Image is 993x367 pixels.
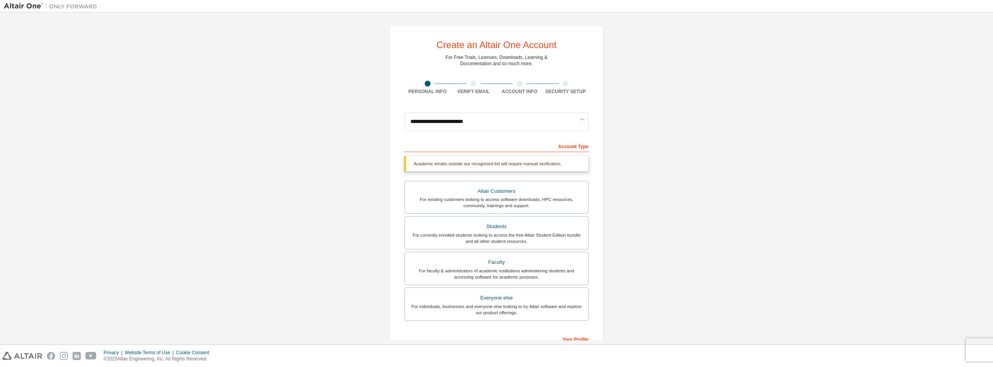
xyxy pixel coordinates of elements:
[410,303,583,316] div: For individuals, businesses and everyone else looking to try Altair software and explore our prod...
[104,350,125,356] div: Privacy
[410,232,583,244] div: For currently enrolled students looking to access the free Altair Student Edition bundle and all ...
[410,186,583,197] div: Altair Customers
[496,88,543,95] div: Account Info
[410,257,583,268] div: Faculty
[436,40,557,50] div: Create an Altair One Account
[176,350,214,356] div: Cookie Consent
[543,88,589,95] div: Security Setup
[404,332,589,345] div: Your Profile
[85,352,97,360] img: youtube.svg
[451,88,497,95] div: Verify Email
[125,350,176,356] div: Website Terms of Use
[410,221,583,232] div: Students
[404,140,589,152] div: Account Type
[60,352,68,360] img: instagram.svg
[404,88,451,95] div: Personal Info
[404,156,589,171] div: Academic emails outside our recognised list will require manual verification.
[2,352,42,360] img: altair_logo.svg
[410,196,583,209] div: For existing customers looking to access software downloads, HPC resources, community, trainings ...
[446,54,548,67] div: For Free Trials, Licenses, Downloads, Learning & Documentation and so much more.
[410,293,583,303] div: Everyone else
[4,2,101,10] img: Altair One
[410,268,583,280] div: For faculty & administrators of academic institutions administering students and accessing softwa...
[73,352,81,360] img: linkedin.svg
[104,356,214,362] p: © 2025 Altair Engineering, Inc. All Rights Reserved.
[47,352,55,360] img: facebook.svg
